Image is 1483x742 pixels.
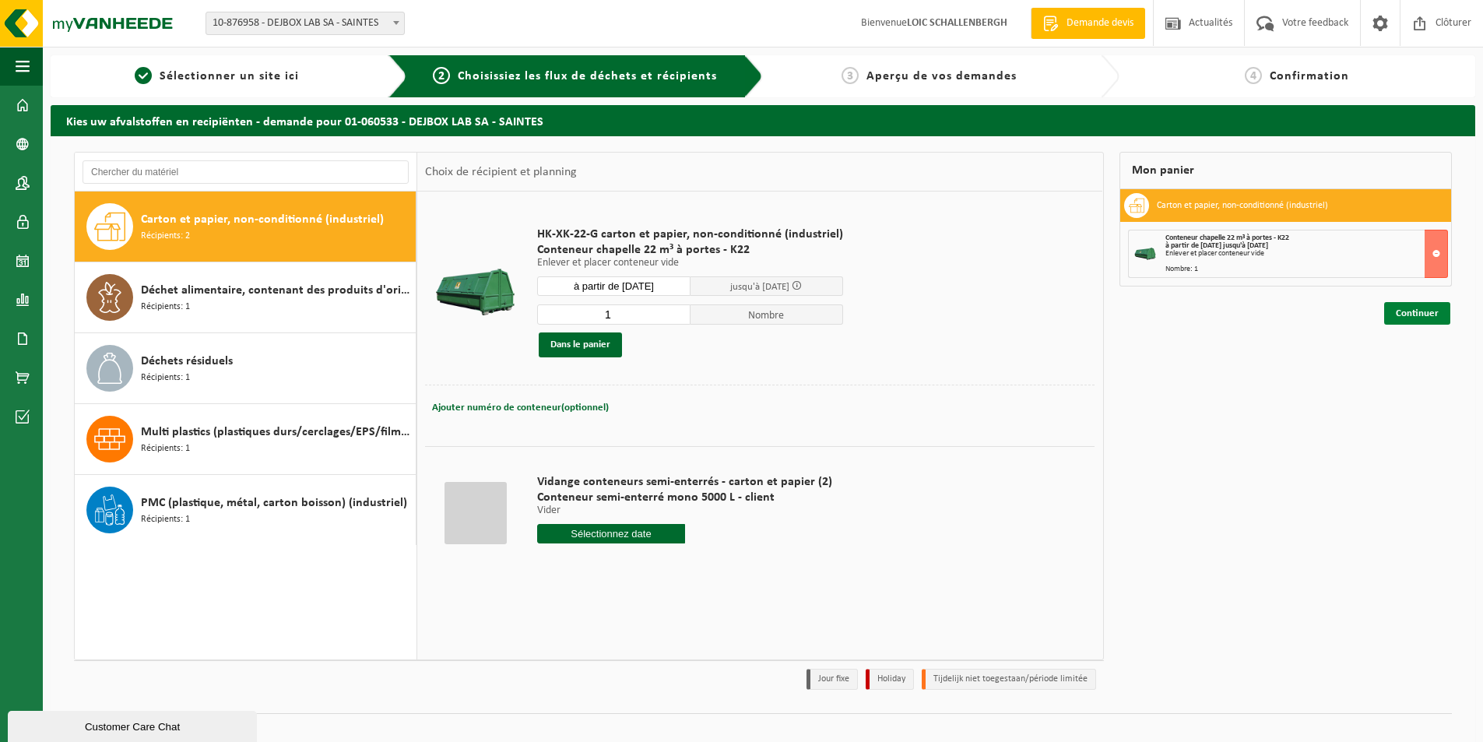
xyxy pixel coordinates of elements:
[1165,250,1448,258] div: Enlever et placer conteneur vide
[141,423,412,441] span: Multi plastics (plastiques durs/cerclages/EPS/film naturel/film mélange/PMC)
[432,403,609,413] span: Ajouter numéro de conteneur(optionnel)
[141,229,190,244] span: Récipients: 2
[141,210,384,229] span: Carton et papier, non-conditionné (industriel)
[730,282,789,292] span: jusqu'à [DATE]
[1165,241,1268,250] strong: à partir de [DATE] jusqu'à [DATE]
[8,708,260,742] iframe: chat widget
[75,475,416,545] button: PMC (plastique, métal, carton boisson) (industriel) Récipients: 1
[537,227,843,242] span: HK-XK-22-G carton et papier, non-conditionné (industriel)
[537,524,685,543] input: Sélectionnez date
[1384,302,1450,325] a: Continuer
[1157,193,1328,218] h3: Carton et papier, non-conditionné (industriel)
[537,490,832,505] span: Conteneur semi-enterré mono 5000 L - client
[141,281,412,300] span: Déchet alimentaire, contenant des produits d'origine animale, non emballé, catégorie 3
[430,397,610,419] button: Ajouter numéro de conteneur(optionnel)
[537,258,843,269] p: Enlever et placer conteneur vide
[1245,67,1262,84] span: 4
[160,70,299,83] span: Sélectionner un site ici
[75,404,416,475] button: Multi plastics (plastiques durs/cerclages/EPS/film naturel/film mélange/PMC) Récipients: 1
[141,512,190,527] span: Récipients: 1
[75,333,416,404] button: Déchets résiduels Récipients: 1
[141,494,407,512] span: PMC (plastique, métal, carton boisson) (industriel)
[433,67,450,84] span: 2
[1165,266,1448,273] div: Nombre: 1
[135,67,152,84] span: 1
[58,67,376,86] a: 1Sélectionner un site ici
[907,17,1007,29] strong: LOIC SCHALLENBERGH
[51,105,1475,135] h2: Kies uw afvalstoffen en recipiënten - demande pour 01-060533 - DEJBOX LAB SA - SAINTES
[206,12,404,34] span: 10-876958 - DEJBOX LAB SA - SAINTES
[842,67,859,84] span: 3
[866,70,1017,83] span: Aperçu de vos demandes
[417,153,585,192] div: Choix de récipient et planning
[458,70,717,83] span: Choisissiez les flux de déchets et récipients
[1165,234,1289,242] span: Conteneur chapelle 22 m³ à portes - K22
[75,262,416,333] button: Déchet alimentaire, contenant des produits d'origine animale, non emballé, catégorie 3 Récipients: 1
[1270,70,1349,83] span: Confirmation
[807,669,858,690] li: Jour fixe
[1031,8,1145,39] a: Demande devis
[141,441,190,456] span: Récipients: 1
[141,371,190,385] span: Récipients: 1
[866,669,914,690] li: Holiday
[537,242,843,258] span: Conteneur chapelle 22 m³ à portes - K22
[141,352,233,371] span: Déchets résiduels
[206,12,405,35] span: 10-876958 - DEJBOX LAB SA - SAINTES
[537,505,832,516] p: Vider
[539,332,622,357] button: Dans le panier
[537,276,691,296] input: Sélectionnez date
[83,160,409,184] input: Chercher du matériel
[1119,152,1453,189] div: Mon panier
[691,304,844,325] span: Nombre
[1063,16,1137,31] span: Demande devis
[537,474,832,490] span: Vidange conteneurs semi-enterrés - carton et papier (2)
[141,300,190,315] span: Récipients: 1
[922,669,1096,690] li: Tijdelijk niet toegestaan/période limitée
[75,192,416,262] button: Carton et papier, non-conditionné (industriel) Récipients: 2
